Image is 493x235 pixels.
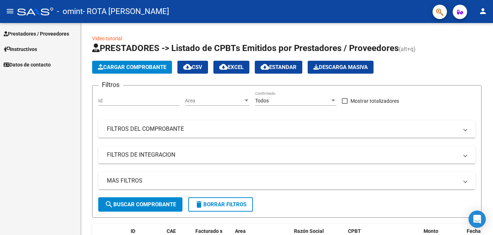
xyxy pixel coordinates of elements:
[107,125,458,133] mat-panel-title: FILTROS DEL COMPROBANTE
[219,63,228,71] mat-icon: cloud_download
[183,64,202,70] span: CSV
[479,7,487,15] mat-icon: person
[308,61,374,74] button: Descarga Masiva
[107,177,458,185] mat-panel-title: MAS FILTROS
[255,61,302,74] button: Estandar
[57,4,83,19] span: - omint
[469,211,486,228] div: Open Intercom Messenger
[195,200,203,209] mat-icon: delete
[424,228,438,234] span: Monto
[4,30,69,38] span: Prestadores / Proveedores
[313,64,368,70] span: Descarga Masiva
[350,97,399,105] span: Mostrar totalizadores
[467,228,493,234] span: Fecha Cpbt
[92,36,122,41] a: Video tutorial
[105,200,113,209] mat-icon: search
[167,228,176,234] span: CAE
[98,64,166,70] span: Cargar Comprobante
[131,228,135,234] span: ID
[255,98,269,103] span: Todos
[98,197,182,212] button: Buscar Comprobante
[219,64,244,70] span: EXCEL
[399,46,416,52] span: (alt+q)
[348,228,361,234] span: CPBT
[188,197,253,212] button: Borrar Filtros
[4,45,37,53] span: Instructivos
[294,228,324,234] span: Razón Social
[195,201,246,208] span: Borrar Filtros
[308,61,374,74] app-download-masive: Descarga masiva de comprobantes (adjuntos)
[83,4,169,19] span: - ROTA [PERSON_NAME]
[235,228,246,234] span: Area
[105,201,176,208] span: Buscar Comprobante
[98,172,475,189] mat-expansion-panel-header: MAS FILTROS
[261,63,269,71] mat-icon: cloud_download
[185,98,243,104] span: Area
[4,61,51,69] span: Datos de contacto
[6,7,14,15] mat-icon: menu
[213,61,249,74] button: EXCEL
[98,120,475,138] mat-expansion-panel-header: FILTROS DEL COMPROBANTE
[183,63,192,71] mat-icon: cloud_download
[92,61,172,74] button: Cargar Comprobante
[261,64,297,70] span: Estandar
[98,146,475,163] mat-expansion-panel-header: FILTROS DE INTEGRACION
[98,80,123,90] h3: Filtros
[92,43,399,53] span: PRESTADORES -> Listado de CPBTs Emitidos por Prestadores / Proveedores
[177,61,208,74] button: CSV
[107,151,458,159] mat-panel-title: FILTROS DE INTEGRACION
